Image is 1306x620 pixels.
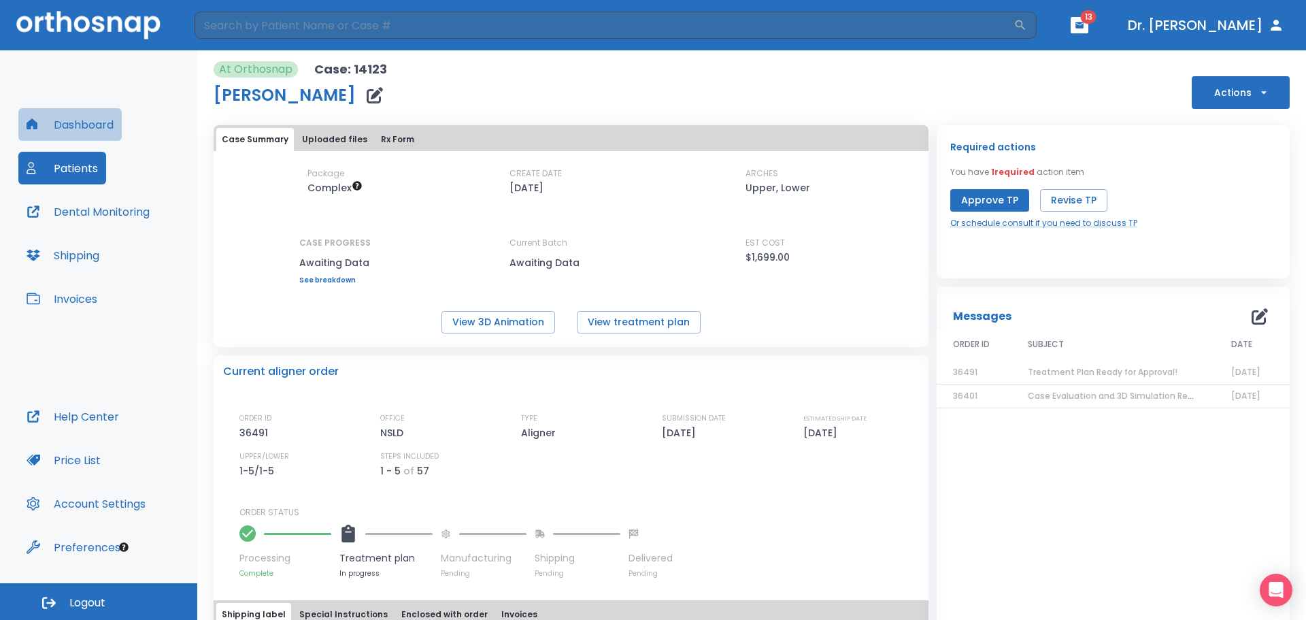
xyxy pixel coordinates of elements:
[991,166,1035,178] span: 1 required
[69,595,105,610] span: Logout
[18,487,154,520] button: Account Settings
[1122,13,1290,37] button: Dr. [PERSON_NAME]
[950,166,1084,178] p: You have action item
[18,444,109,476] button: Price List
[1231,390,1260,402] span: [DATE]
[629,551,673,566] p: Delivered
[509,237,632,249] p: Current Batch
[662,425,701,441] p: [DATE]
[417,463,429,479] p: 57
[535,551,620,566] p: Shipping
[953,338,990,350] span: ORDER ID
[1028,390,1203,402] span: Case Evaluation and 3D Simulation Ready
[577,311,701,333] button: View treatment plan
[18,531,129,564] button: Preferences
[18,239,107,272] button: Shipping
[441,551,526,566] p: Manufacturing
[803,425,842,441] p: [DATE]
[314,61,387,78] p: Case: 14123
[297,128,373,151] button: Uploaded files
[214,87,356,103] h1: [PERSON_NAME]
[299,237,371,249] p: CASE PROGRESS
[535,568,620,578] p: Pending
[307,181,363,195] span: Up to 50 Steps (100 aligners)
[380,451,439,463] p: STEPS INCLUDED
[195,12,1014,39] input: Search by Patient Name or Case #
[1028,366,1177,378] span: Treatment Plan Ready for Approval!
[746,167,778,180] p: ARCHES
[521,412,537,425] p: TYPE
[403,463,414,479] p: of
[239,568,331,578] p: Complete
[18,400,127,433] button: Help Center
[746,180,810,196] p: Upper, Lower
[1260,574,1292,606] div: Open Intercom Messenger
[441,568,526,578] p: Pending
[216,128,926,151] div: tabs
[223,363,339,380] p: Current aligner order
[118,541,130,553] div: Tooltip anchor
[441,311,555,333] button: View 3D Animation
[239,506,919,519] p: ORDER STATUS
[375,128,420,151] button: Rx Form
[239,551,331,566] p: Processing
[1028,338,1064,350] span: SUBJECT
[953,366,977,378] span: 36491
[1231,338,1252,350] span: DATE
[746,249,790,265] p: $1,699.00
[299,255,371,271] p: Awaiting Data
[1081,10,1096,24] span: 13
[1192,76,1290,109] button: Actions
[16,11,161,39] img: Orthosnap
[18,195,158,228] button: Dental Monitoring
[746,237,785,249] p: EST COST
[380,412,405,425] p: OFFICE
[380,463,401,479] p: 1 - 5
[239,463,279,479] p: 1-5/1-5
[1231,366,1260,378] span: [DATE]
[662,412,726,425] p: SUBMISSION DATE
[1040,189,1107,212] button: Revise TP
[219,61,292,78] p: At Orthosnap
[509,180,543,196] p: [DATE]
[18,152,106,184] button: Patients
[18,282,105,315] button: Invoices
[521,425,560,441] p: Aligner
[953,390,977,402] span: 36401
[307,167,344,180] p: Package
[239,425,273,441] p: 36491
[239,451,289,463] p: UPPER/LOWER
[339,568,433,578] p: In progress
[380,425,408,441] p: NSLD
[18,108,122,141] button: Dashboard
[509,255,632,271] p: Awaiting Data
[950,189,1029,212] button: Approve TP
[509,167,562,180] p: CREATE DATE
[339,551,433,566] p: Treatment plan
[629,568,673,578] p: Pending
[803,412,867,425] p: ESTIMATED SHIP DATE
[950,217,1137,229] a: Or schedule consult if you need to discuss TP
[953,308,1011,325] p: Messages
[239,412,271,425] p: ORDER ID
[299,276,371,284] a: See breakdown
[950,139,1036,155] p: Required actions
[216,128,294,151] button: Case Summary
